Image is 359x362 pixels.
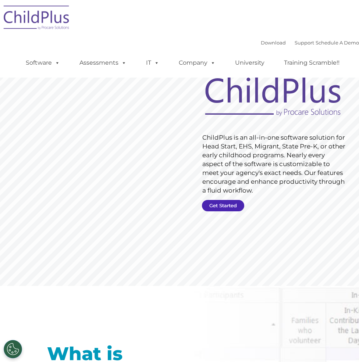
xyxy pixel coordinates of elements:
a: IT [139,55,167,70]
a: Training Scramble!! [277,55,347,70]
a: Get Started [202,200,244,211]
a: Software [18,55,67,70]
a: University [228,55,272,70]
iframe: Chat Widget [239,283,359,362]
a: Company [171,55,223,70]
a: Support [295,40,314,46]
a: Download [261,40,286,46]
button: Cookies Settings [4,340,22,358]
font: | [261,40,359,46]
a: Schedule A Demo [316,40,359,46]
a: Assessments [72,55,134,70]
rs-layer: ChildPlus is an all-in-one software solution for Head Start, EHS, Migrant, State Pre-K, or other ... [202,133,346,195]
